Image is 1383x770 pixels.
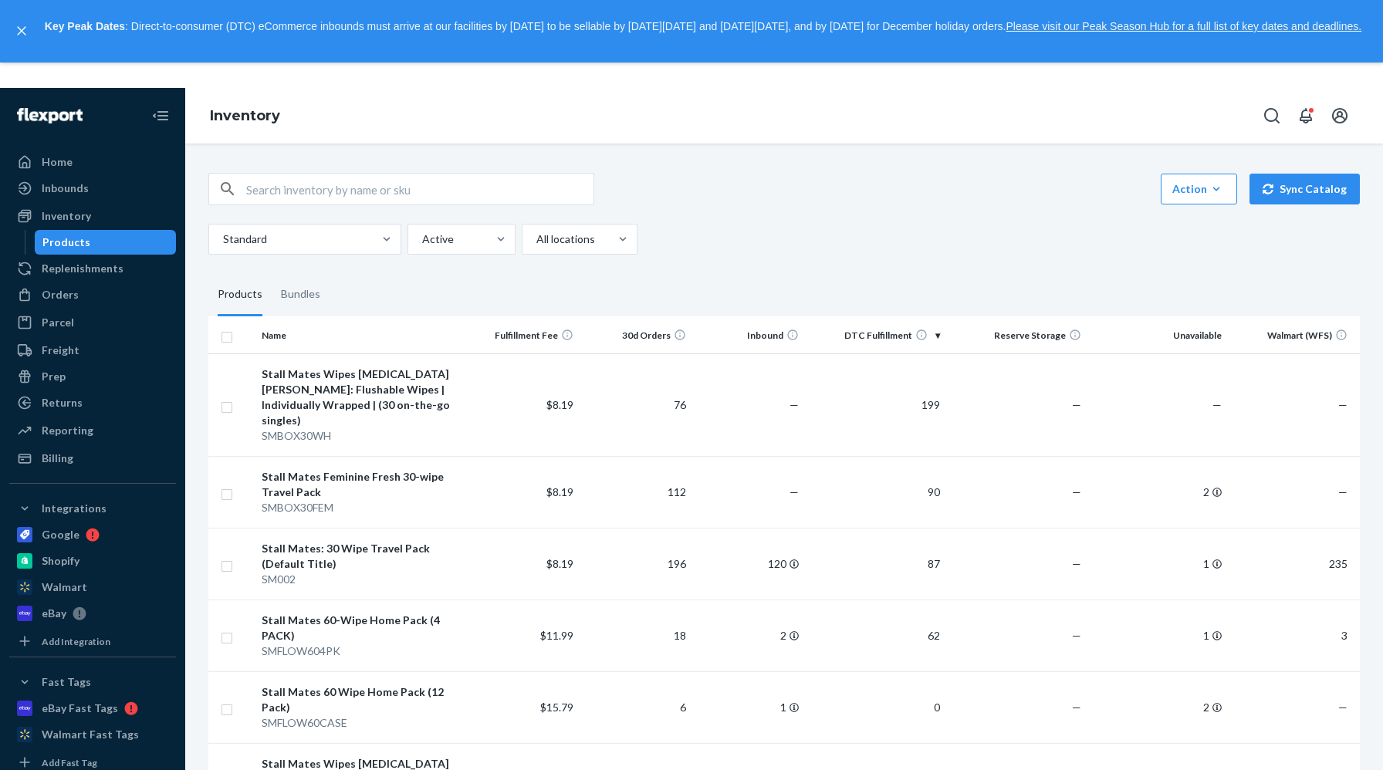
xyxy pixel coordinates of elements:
[42,451,73,466] div: Billing
[9,150,176,174] a: Home
[262,684,461,715] div: Stall Mates 60 Wipe Home Pack (12 Pack)
[1087,599,1229,671] td: 1
[262,541,461,572] div: Stall Mates: 30 Wipe Travel Pack (Default Title)
[9,549,176,573] a: Shopify
[262,428,461,444] div: SMBOX30WH
[1338,701,1347,714] span: —
[9,522,176,547] a: Google
[1087,316,1229,353] th: Unavailable
[580,456,692,528] td: 112
[262,500,461,515] div: SMBOX30FEM
[535,231,536,247] input: All locations
[218,273,262,316] div: Products
[1212,398,1222,411] span: —
[14,23,29,39] button: close,
[42,579,87,595] div: Walmart
[42,727,139,742] div: Walmart Fast Tags
[580,671,692,743] td: 6
[42,553,79,569] div: Shopify
[42,343,79,358] div: Freight
[9,176,176,201] a: Inbounds
[198,94,292,139] ol: breadcrumbs
[692,528,805,599] td: 120
[262,469,461,500] div: Stall Mates Feminine Fresh 30-wipe Travel Pack
[210,107,280,124] a: Inventory
[805,316,946,353] th: DTC Fulfillment
[42,369,66,384] div: Prep
[1228,599,1360,671] td: 3
[546,398,573,411] span: $8.19
[1072,629,1081,642] span: —
[42,315,74,330] div: Parcel
[145,100,176,131] button: Close Navigation
[546,485,573,498] span: $8.19
[805,353,946,456] td: 199
[1228,528,1360,599] td: 235
[1249,174,1360,204] button: Sync Catalog
[221,231,223,247] input: Standard
[42,606,66,621] div: eBay
[467,316,580,353] th: Fulfillment Fee
[1072,701,1081,714] span: —
[692,671,805,743] td: 1
[1072,485,1081,498] span: —
[946,316,1087,353] th: Reserve Storage
[42,701,118,716] div: eBay Fast Tags
[42,423,93,438] div: Reporting
[9,364,176,389] a: Prep
[262,572,461,587] div: SM002
[805,528,946,599] td: 87
[1072,557,1081,570] span: —
[1072,398,1081,411] span: —
[805,599,946,671] td: 62
[1006,20,1361,32] a: Please visit our Peak Season Hub for a full list of key dates and deadlines.
[42,181,89,196] div: Inbounds
[42,261,123,276] div: Replenishments
[580,528,692,599] td: 196
[1338,398,1347,411] span: —
[42,235,90,250] div: Products
[9,446,176,471] a: Billing
[805,671,946,743] td: 0
[805,456,946,528] td: 90
[790,398,799,411] span: —
[42,674,91,690] div: Fast Tags
[692,599,805,671] td: 2
[9,310,176,335] a: Parcel
[42,527,79,542] div: Google
[9,282,176,307] a: Orders
[42,756,97,769] div: Add Fast Tag
[9,632,176,650] a: Add Integration
[790,485,799,498] span: —
[246,174,593,204] input: Search inventory by name or sku
[9,496,176,521] button: Integrations
[9,204,176,228] a: Inventory
[9,696,176,721] a: eBay Fast Tags
[1290,100,1321,131] button: Open notifications
[1256,100,1287,131] button: Open Search Box
[421,231,422,247] input: Active
[580,353,692,456] td: 76
[45,20,125,32] strong: Key Peak Dates
[9,418,176,443] a: Reporting
[1087,528,1229,599] td: 1
[262,715,461,731] div: SMFLOW60CASE
[9,390,176,415] a: Returns
[9,670,176,694] button: Fast Tags
[262,366,461,428] div: Stall Mates Wipes [MEDICAL_DATA][PERSON_NAME]: Flushable Wipes | Individually Wrapped | (30 on-th...
[692,316,805,353] th: Inbound
[9,338,176,363] a: Freight
[9,722,176,747] a: Walmart Fast Tags
[37,14,1369,40] p: : Direct-to-consumer (DTC) eCommerce inbounds must arrive at our facilities by [DATE] to be sella...
[42,208,91,224] div: Inventory
[580,316,692,353] th: 30d Orders
[35,230,177,255] a: Products
[42,501,107,516] div: Integrations
[42,287,79,302] div: Orders
[17,108,83,123] img: Flexport logo
[42,395,83,410] div: Returns
[9,601,176,626] a: eBay
[42,154,73,170] div: Home
[1161,174,1237,204] button: Action
[9,256,176,281] a: Replenishments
